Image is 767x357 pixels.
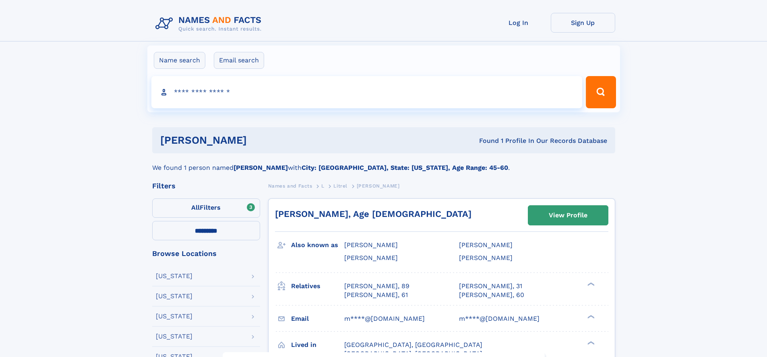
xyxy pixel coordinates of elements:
[344,254,398,262] span: [PERSON_NAME]
[585,340,595,345] div: ❯
[152,250,260,257] div: Browse Locations
[291,279,344,293] h3: Relatives
[585,281,595,287] div: ❯
[152,13,268,35] img: Logo Names and Facts
[344,341,482,349] span: [GEOGRAPHIC_DATA], [GEOGRAPHIC_DATA]
[333,181,347,191] a: Litrel
[291,312,344,326] h3: Email
[156,273,192,279] div: [US_STATE]
[302,164,508,171] b: City: [GEOGRAPHIC_DATA], State: [US_STATE], Age Range: 45-60
[459,241,513,249] span: [PERSON_NAME]
[321,181,325,191] a: L
[214,52,264,69] label: Email search
[459,254,513,262] span: [PERSON_NAME]
[363,136,607,145] div: Found 1 Profile In Our Records Database
[333,183,347,189] span: Litrel
[291,338,344,352] h3: Lived in
[585,314,595,319] div: ❯
[551,13,615,33] a: Sign Up
[275,209,471,219] a: [PERSON_NAME], Age [DEMOGRAPHIC_DATA]
[234,164,288,171] b: [PERSON_NAME]
[156,293,192,299] div: [US_STATE]
[528,206,608,225] a: View Profile
[344,241,398,249] span: [PERSON_NAME]
[291,238,344,252] h3: Also known as
[459,291,524,299] a: [PERSON_NAME], 60
[156,313,192,320] div: [US_STATE]
[268,181,312,191] a: Names and Facts
[152,198,260,218] label: Filters
[344,291,408,299] a: [PERSON_NAME], 61
[160,135,363,145] h1: [PERSON_NAME]
[486,13,551,33] a: Log In
[154,52,205,69] label: Name search
[152,153,615,173] div: We found 1 person named with .
[586,76,616,108] button: Search Button
[549,206,587,225] div: View Profile
[321,183,325,189] span: L
[152,182,260,190] div: Filters
[459,282,522,291] a: [PERSON_NAME], 31
[344,282,409,291] a: [PERSON_NAME], 89
[156,333,192,340] div: [US_STATE]
[191,204,200,211] span: All
[357,183,400,189] span: [PERSON_NAME]
[151,76,583,108] input: search input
